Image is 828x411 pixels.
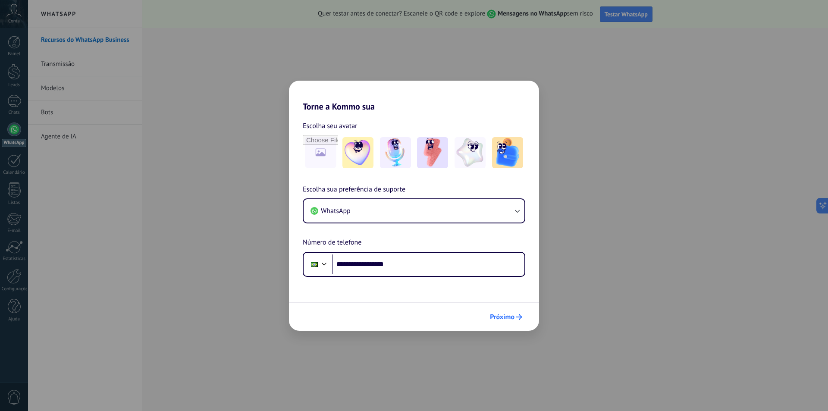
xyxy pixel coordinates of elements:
[417,137,448,168] img: -3.jpeg
[304,199,524,223] button: WhatsApp
[303,120,358,132] span: Escolha seu avatar
[306,255,323,273] div: Brazil: + 55
[490,314,514,320] span: Próximo
[321,207,351,215] span: WhatsApp
[303,184,405,195] span: Escolha sua preferência de suporte
[303,237,361,248] span: Número de telefone
[492,137,523,168] img: -5.jpeg
[455,137,486,168] img: -4.jpeg
[486,310,526,324] button: Próximo
[342,137,373,168] img: -1.jpeg
[289,81,539,112] h2: Torne a Kommo sua
[380,137,411,168] img: -2.jpeg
